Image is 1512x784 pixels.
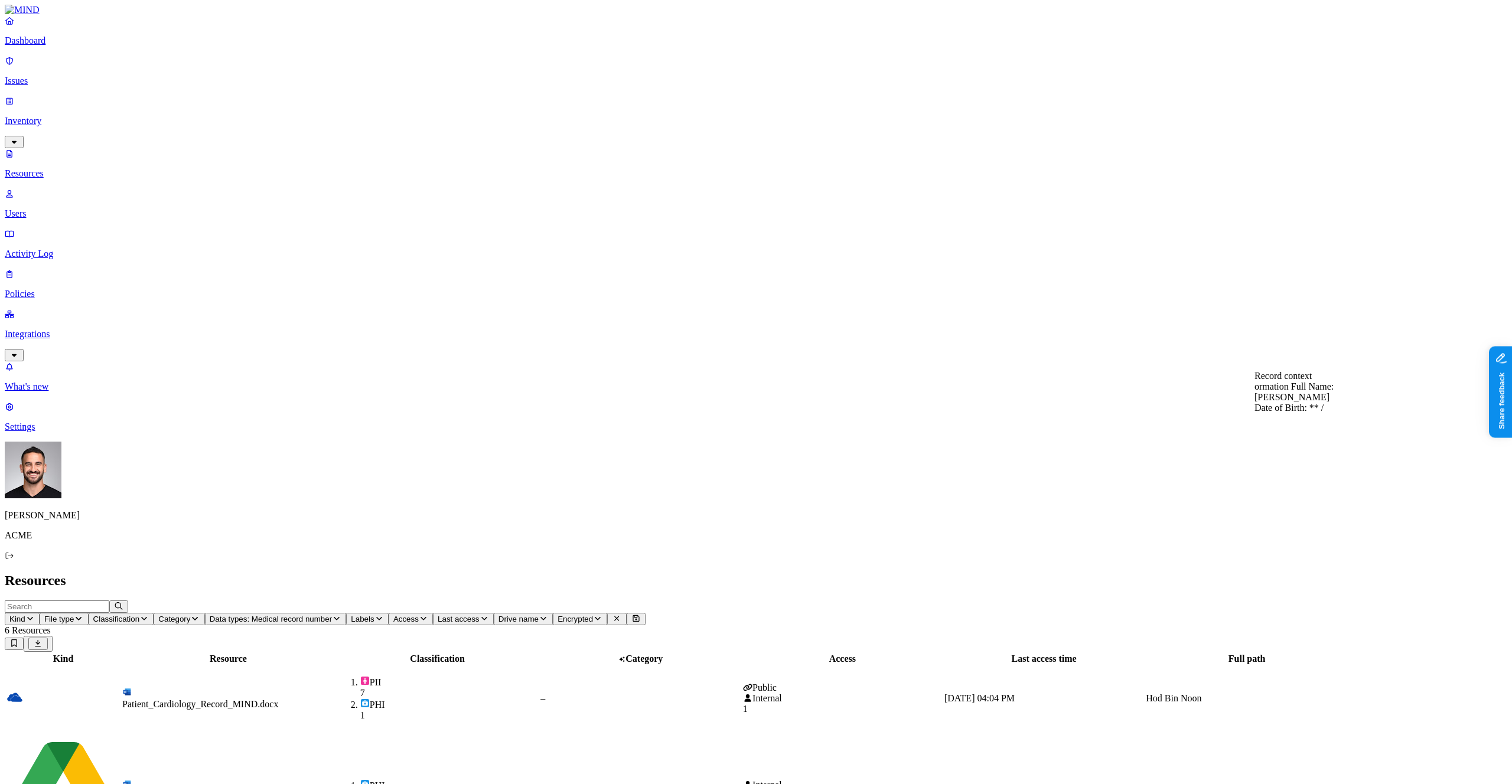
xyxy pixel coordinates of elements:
[210,615,332,623] span: Data types: Medical record number
[743,693,942,704] div: Internal
[944,654,1143,664] div: Last access time
[5,249,1507,259] p: Activity Log
[625,654,663,664] span: Category
[5,76,1507,86] p: Issues
[44,615,74,623] span: File type
[558,615,593,623] span: Encrypted
[498,615,539,623] span: Drive name
[743,704,942,714] div: 1
[743,682,942,693] div: Public
[5,289,1507,299] p: Policies
[5,208,1507,219] p: Users
[6,654,120,664] div: Kind
[5,422,1507,432] p: Settings
[743,654,942,664] div: Access
[5,168,1507,179] p: Resources
[122,687,132,697] img: microsoft-word
[5,116,1507,126] p: Inventory
[5,442,61,498] img: Yaron Yehezkel
[158,615,190,623] span: Category
[540,693,545,703] span: –
[351,615,374,623] span: Labels
[122,699,334,710] div: Patient_Cardiology_Record_MIND.docx
[393,615,419,623] span: Access
[1146,654,1348,664] div: Full path
[5,573,1507,589] h2: Resources
[6,689,23,705] img: onedrive
[122,654,334,664] div: Resource
[360,710,538,721] div: 1
[5,381,1507,392] p: What's new
[360,676,370,685] img: pii
[337,654,538,664] div: Classification
[360,698,370,708] img: phi
[5,625,51,635] span: 6 Resources
[438,615,479,623] span: Last access
[360,688,538,698] div: 7
[5,329,1507,339] p: Integrations
[360,698,538,710] div: PHI
[1146,693,1348,704] div: Hod Bin Noon
[9,615,25,623] span: Kind
[1254,371,1334,381] div: Record context
[360,676,538,688] div: PII
[5,35,1507,46] p: Dashboard
[5,600,109,613] input: Search
[944,693,1015,703] span: [DATE] 04:04 PM
[93,615,140,623] span: Classification
[5,510,1507,521] p: [PERSON_NAME]
[5,5,40,15] img: MIND
[5,530,1507,541] p: ACME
